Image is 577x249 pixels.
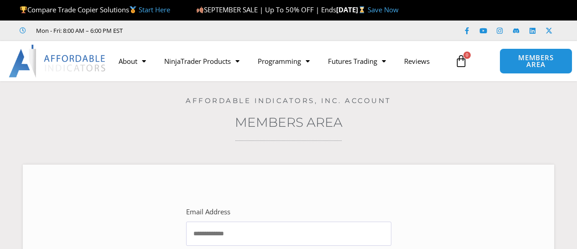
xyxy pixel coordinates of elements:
img: 🥇 [130,6,136,13]
strong: [DATE] [336,5,368,14]
a: About [109,51,155,72]
label: Email Address [186,206,230,218]
a: MEMBERS AREA [499,48,572,74]
a: Programming [249,51,319,72]
a: NinjaTrader Products [155,51,249,72]
a: Reviews [395,51,439,72]
span: MEMBERS AREA [509,54,562,68]
span: 0 [463,52,471,59]
a: 0 [441,48,481,74]
img: LogoAI | Affordable Indicators – NinjaTrader [9,45,107,78]
span: Compare Trade Copier Solutions [20,5,170,14]
iframe: Customer reviews powered by Trustpilot [135,26,272,35]
a: Futures Trading [319,51,395,72]
span: SEPTEMBER SALE | Up To 50% OFF | Ends [196,5,336,14]
img: 🏆 [20,6,27,13]
a: Members Area [235,114,343,130]
a: Affordable Indicators, Inc. Account [186,96,391,105]
img: ⌛ [359,6,365,13]
nav: Menu [109,51,450,72]
img: 🍂 [197,6,203,13]
a: Start Here [139,5,170,14]
span: Mon - Fri: 8:00 AM – 6:00 PM EST [34,25,123,36]
a: Save Now [368,5,399,14]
